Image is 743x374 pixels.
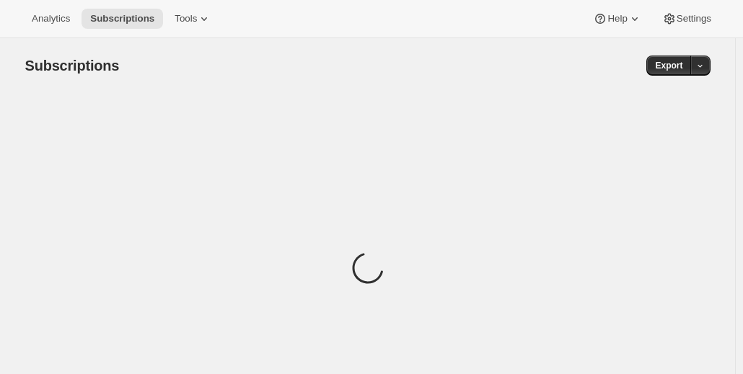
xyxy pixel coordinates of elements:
button: Tools [166,9,220,29]
button: Analytics [23,9,79,29]
span: Subscriptions [25,58,120,74]
button: Settings [654,9,720,29]
button: Export [646,55,691,76]
span: Settings [677,13,711,25]
span: Help [607,13,627,25]
button: Help [584,9,650,29]
span: Analytics [32,13,70,25]
span: Subscriptions [90,13,154,25]
span: Export [655,60,682,71]
button: Subscriptions [82,9,163,29]
span: Tools [175,13,197,25]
